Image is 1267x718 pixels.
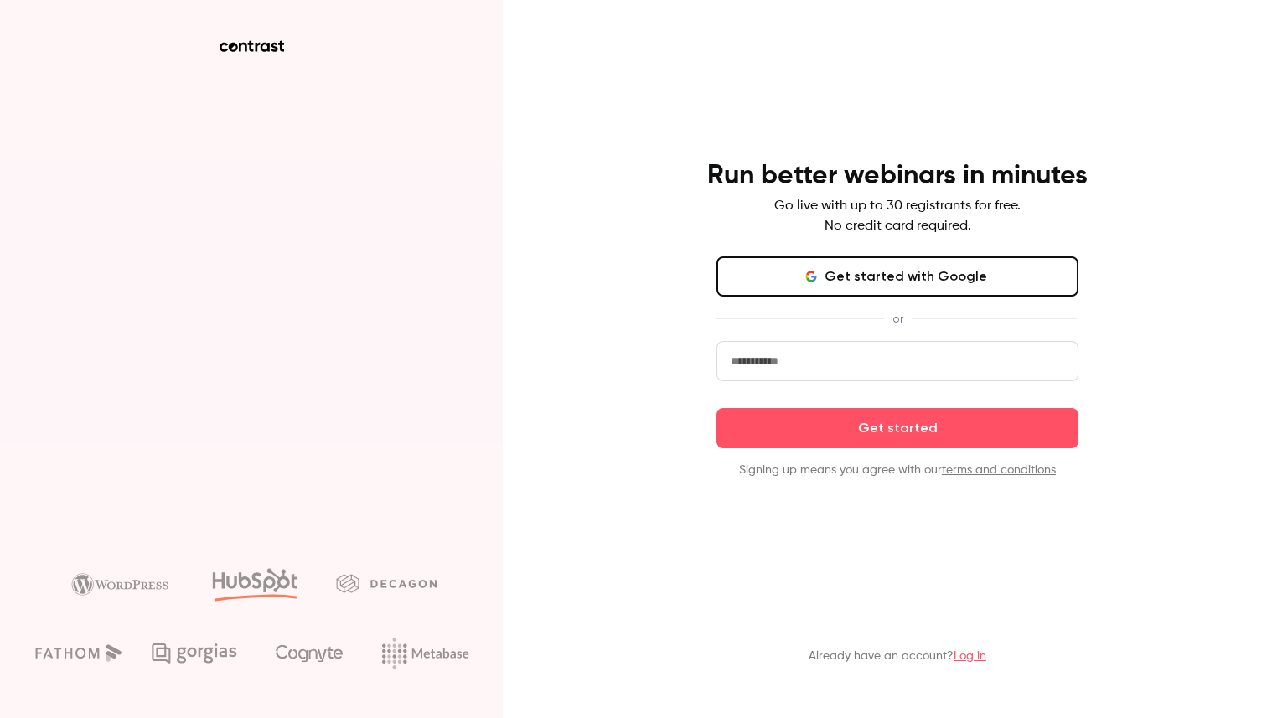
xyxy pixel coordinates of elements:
p: Signing up means you agree with our [716,462,1078,478]
a: Log in [954,650,986,662]
a: terms and conditions [942,464,1056,476]
button: Get started [716,408,1078,448]
span: or [884,310,912,328]
img: decagon [336,574,437,592]
p: Already have an account? [809,648,986,664]
button: Get started with Google [716,256,1078,297]
p: Go live with up to 30 registrants for free. No credit card required. [774,196,1021,236]
h4: Run better webinars in minutes [707,159,1088,193]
